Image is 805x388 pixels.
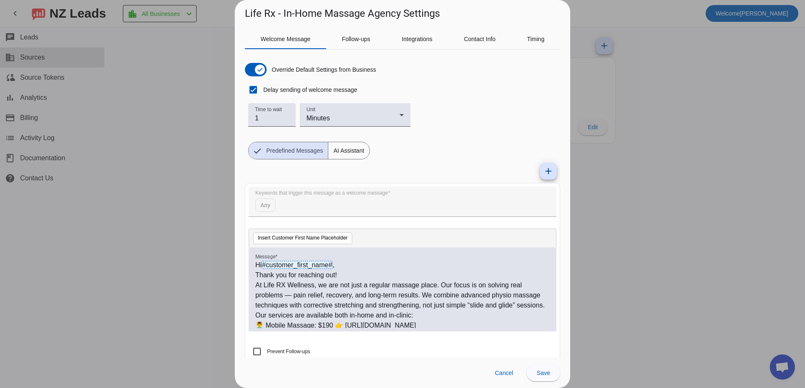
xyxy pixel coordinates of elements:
[464,36,496,42] span: Contact Info
[306,107,315,112] mat-label: Unit
[255,270,550,280] p: Thank you for reaching out!
[255,320,550,331] p: 💆‍♂️ Mobile Massage: $190 👉 [URL][DOMAIN_NAME]
[306,115,330,122] span: Minutes
[342,36,370,42] span: Follow-ups
[255,107,282,112] mat-label: Time to wait
[255,310,550,320] p: Our services are available both in-home and in-clinic:
[328,142,369,159] span: AI Assistant
[255,190,388,196] mat-label: Keywords that trigger this message as a welcome message
[255,280,550,310] p: At Life RX Wellness, we are not just a regular massage place. Our focus is on solving real proble...
[527,36,545,42] span: Timing
[262,86,357,94] label: Delay sending of welcome message
[543,166,553,176] mat-icon: add
[253,232,352,244] button: Insert Customer First Name Placeholder
[265,347,310,356] label: Prevent Follow-ups
[270,65,376,74] label: Override Default Settings from Business
[261,36,311,42] span: Welcome Message
[537,370,550,376] span: Save
[245,7,440,20] h1: Life Rx - In-Home Massage Agency Settings
[488,365,520,381] button: Cancel
[262,261,332,269] span: #customer_first_name#
[495,370,513,376] span: Cancel
[402,36,432,42] span: Integrations
[261,142,328,159] span: Predefined Messages
[527,365,560,381] button: Save
[255,260,550,270] p: Hi ,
